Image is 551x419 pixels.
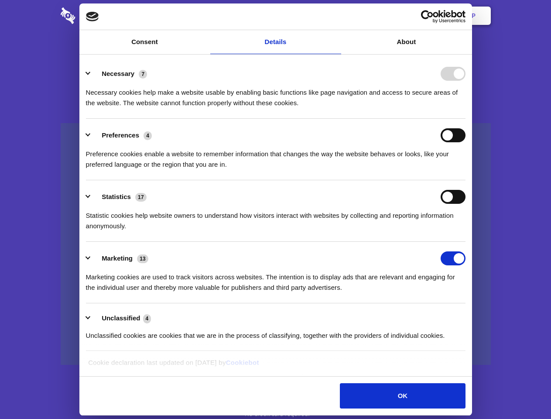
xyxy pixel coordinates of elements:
img: logo-wordmark-white-trans-d4663122ce5f474addd5e946df7df03e33cb6a1c49d2221995e7729f52c070b2.svg [61,7,135,24]
div: Cookie declaration last updated on [DATE] by [82,357,469,374]
span: 4 [144,131,152,140]
button: Statistics (17) [86,190,152,204]
img: logo [86,12,99,21]
button: Preferences (4) [86,128,157,142]
span: 7 [139,70,147,79]
a: Pricing [256,2,294,29]
button: Necessary (7) [86,67,153,81]
iframe: Drift Widget Chat Controller [507,375,541,409]
div: Marketing cookies are used to track visitors across websites. The intention is to display ads tha... [86,265,465,293]
button: OK [340,383,465,409]
label: Statistics [102,193,131,200]
a: Consent [79,30,210,54]
button: Marketing (13) [86,251,154,265]
h4: Auto-redaction of sensitive data, encrypted data sharing and self-destructing private chats. Shar... [61,79,491,108]
a: Cookiebot [226,359,259,366]
span: 4 [143,314,151,323]
div: Preference cookies enable a website to remember information that changes the way the website beha... [86,142,465,170]
a: Contact [354,2,394,29]
label: Necessary [102,70,134,77]
a: Details [210,30,341,54]
label: Preferences [102,131,139,139]
span: 17 [135,193,147,202]
div: Unclassified cookies are cookies that we are in the process of classifying, together with the pro... [86,324,465,341]
a: About [341,30,472,54]
a: Usercentrics Cookiebot - opens in a new window [389,10,465,23]
div: Statistic cookies help website owners to understand how visitors interact with websites by collec... [86,204,465,231]
a: Wistia video thumbnail [61,123,491,365]
a: Login [396,2,434,29]
span: 13 [137,254,148,263]
div: Necessary cookies help make a website usable by enabling basic functions like page navigation and... [86,81,465,108]
label: Marketing [102,254,133,262]
button: Unclassified (4) [86,313,157,324]
h1: Eliminate Slack Data Loss. [61,39,491,71]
